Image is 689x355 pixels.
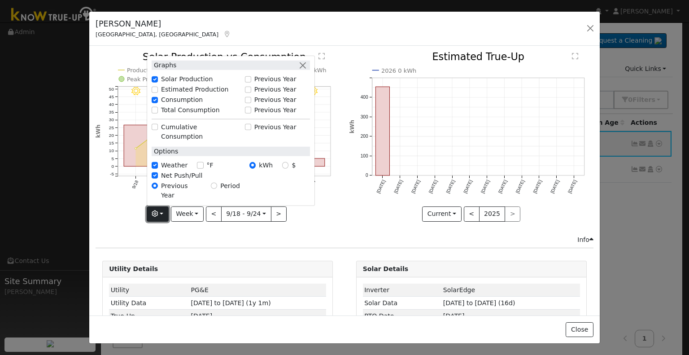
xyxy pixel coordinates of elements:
[381,67,417,74] text: 2026 0 kWh
[318,53,325,60] text: 
[161,181,201,200] label: Previous Year
[282,162,288,168] input: $
[549,179,560,194] text: [DATE]
[464,206,480,222] button: <
[462,179,473,194] text: [DATE]
[152,172,158,179] input: Net Push/Pull
[161,171,202,180] label: Net Push/Pull
[143,51,306,62] text: Solar Production vs Consumption
[206,206,222,222] button: <
[152,76,158,83] input: Solar Production
[249,162,256,168] input: kWh
[135,148,137,149] circle: onclick=""
[363,284,442,297] td: Inverter
[271,206,287,222] button: >
[131,180,139,190] text: 9/18
[152,162,158,168] input: Weather
[363,310,442,323] td: PTO Date
[445,179,456,194] text: [DATE]
[110,172,114,177] text: -5
[248,67,327,74] text: Net Consumption 30.0 kWh
[245,124,251,130] input: Previous Year
[109,87,114,92] text: 50
[223,31,231,38] a: Map
[515,179,526,194] text: [DATE]
[349,120,355,134] text: kWh
[171,206,204,222] button: Week
[532,179,543,194] text: [DATE]
[254,85,297,94] label: Previous Year
[109,102,114,107] text: 40
[566,322,593,337] button: Close
[109,284,189,297] td: Utility
[443,286,475,294] span: ID: 4698784, authorized: 09/10/25
[363,265,408,272] strong: Solar Details
[428,179,439,194] text: [DATE]
[127,67,185,74] text: Production 230 kWh
[109,110,114,115] text: 35
[301,159,325,167] rect: onclick=""
[245,96,251,103] input: Previous Year
[109,149,114,153] text: 10
[309,87,318,96] i: 9/24 - MostlyClear
[96,18,231,30] h5: [PERSON_NAME]
[189,310,326,323] td: [DATE]
[365,173,368,178] text: 0
[443,312,465,320] span: [DATE]
[152,96,158,103] input: Consumption
[152,107,158,113] input: Total Consumption
[211,183,217,189] input: Period
[124,125,148,167] rect: onclick=""
[109,118,114,123] text: 30
[422,206,462,222] button: Current
[191,299,271,307] span: [DATE] to [DATE] (1y 1m)
[161,161,188,170] label: Weather
[96,31,218,38] span: [GEOGRAPHIC_DATA], [GEOGRAPHIC_DATA]
[375,87,389,176] rect: onclick=""
[112,164,114,169] text: 0
[152,183,158,189] input: Previous Year
[152,147,178,156] label: Options
[292,161,296,170] label: $
[220,181,240,190] label: Period
[161,123,240,141] label: Cumulative Consumption
[109,125,114,130] text: 25
[127,76,214,83] text: Peak Production Hour 6.4 kWh
[577,235,593,245] div: Info
[572,53,578,60] text: 
[363,297,442,310] td: Solar Data
[109,133,114,138] text: 20
[254,75,297,84] label: Previous Year
[109,310,189,323] td: True-Up
[393,179,404,194] text: [DATE]
[95,125,101,138] text: kWh
[109,94,114,99] text: 45
[360,95,368,100] text: 400
[245,87,251,93] input: Previous Year
[567,179,578,194] text: [DATE]
[152,87,158,93] input: Estimated Production
[152,61,177,70] label: Graphs
[191,286,209,294] span: ID: 17271094, authorized: 09/10/25
[360,114,368,119] text: 300
[131,87,140,96] i: 9/18 - Clear
[161,85,229,94] label: Estimated Production
[479,206,506,222] button: 2025
[480,179,491,194] text: [DATE]
[254,123,297,132] label: Previous Year
[497,179,508,194] text: [DATE]
[207,161,214,170] label: °F
[109,141,114,146] text: 15
[245,107,251,113] input: Previous Year
[360,153,368,158] text: 100
[254,105,297,115] label: Previous Year
[197,162,203,168] input: °F
[152,124,158,130] input: Cumulative Consumption
[375,179,386,194] text: [DATE]
[410,179,421,194] text: [DATE]
[432,51,524,63] text: Estimated True-Up
[161,75,213,84] label: Solar Production
[245,76,251,83] input: Previous Year
[360,134,368,139] text: 200
[109,265,158,272] strong: Utility Details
